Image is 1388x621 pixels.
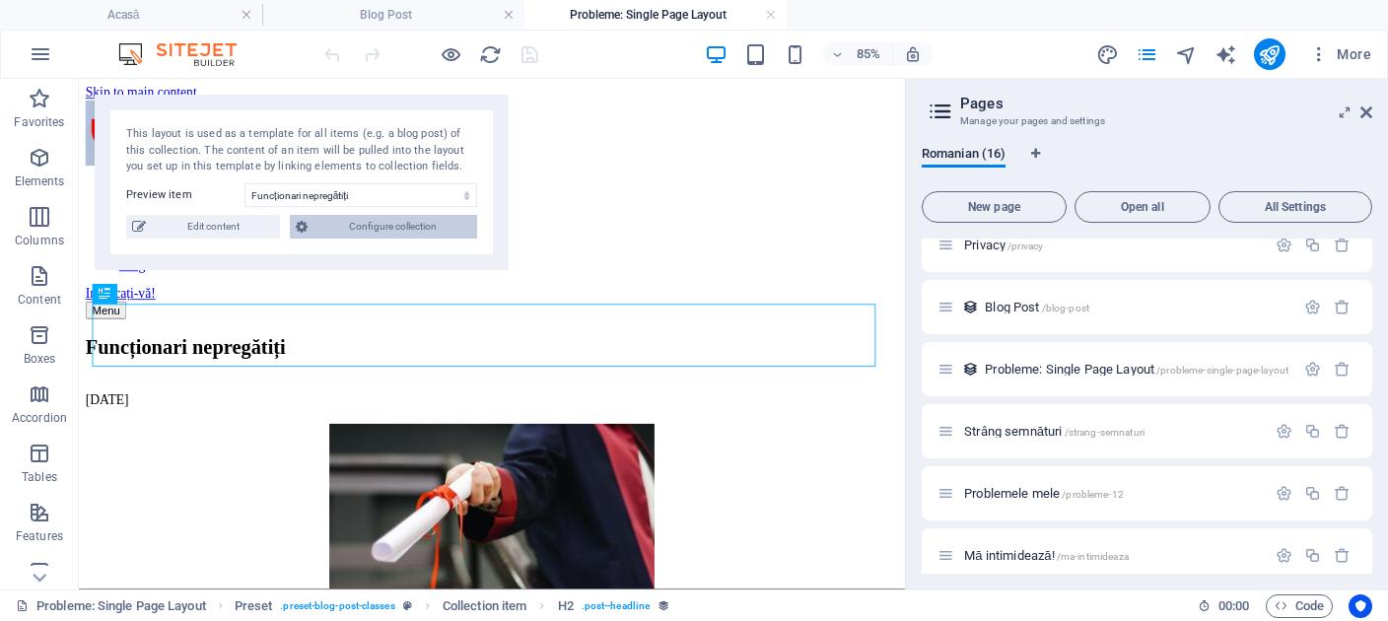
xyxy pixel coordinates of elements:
[1042,303,1089,313] span: /blog-post
[1276,237,1292,253] div: Settings
[8,8,139,25] a: Skip to main content
[1096,42,1120,66] button: design
[12,410,67,426] p: Accordion
[1214,43,1237,66] i: AI Writer
[235,594,670,618] nav: breadcrumb
[1083,201,1202,213] span: Open all
[478,42,502,66] button: reload
[1304,547,1321,564] div: Duplicate
[15,173,65,189] p: Elements
[979,363,1294,376] div: Probleme: Single Page Layout/probleme-single-page-layout
[979,301,1294,313] div: Blog Post/blog-post
[22,469,57,485] p: Tables
[16,594,206,618] a: Click to cancel selection. Double-click to open Pages
[1304,299,1321,315] div: Settings
[1156,365,1288,376] span: /probleme-single-page-layout
[1309,44,1371,64] span: More
[931,201,1058,213] span: New page
[1254,38,1285,70] button: publish
[1304,361,1321,378] div: Settings
[479,43,502,66] i: Reload page
[113,42,261,66] img: Editor Logo
[1096,43,1119,66] i: Design (Ctrl+Alt+Y)
[313,215,471,239] span: Configure collection
[1304,423,1321,440] div: Duplicate
[1276,547,1292,564] div: Settings
[1334,299,1351,315] div: Remove
[262,4,524,26] h4: Blog Post
[1276,485,1292,502] div: Settings
[853,42,884,66] h6: 85%
[1214,42,1238,66] button: text_generator
[922,142,1006,170] span: Romanian (16)
[960,95,1372,112] h2: Pages
[24,351,56,367] p: Boxes
[280,594,394,618] span: . preset-blog-post-classes
[958,487,1266,500] div: Problemele mele/probleme-12
[1301,38,1379,70] button: More
[1304,485,1321,502] div: Duplicate
[1266,594,1333,618] button: Code
[1334,423,1351,440] div: Remove
[823,42,893,66] button: 85%
[1065,427,1145,438] span: /strang-semnaturi
[1232,598,1235,613] span: :
[152,215,274,239] span: Edit content
[1304,237,1321,253] div: Duplicate
[958,549,1266,562] div: Mă intimidează!/ma-intimideaza
[964,424,1145,439] span: Strâng semnături
[922,191,1067,223] button: New page
[582,594,650,618] span: . post--headline
[235,594,273,618] span: Click to select. Double-click to edit
[962,361,979,378] div: This layout is used as a template for all items (e.g. a blog post) of this collection. The conten...
[958,425,1266,438] div: Strâng semnături/strang-semnaturi
[1062,489,1124,500] span: /probleme-12
[1275,594,1324,618] span: Code
[1136,42,1159,66] button: pages
[658,599,670,612] i: This element is bound to a collection
[558,594,574,618] span: Click to select. Double-click to edit
[1334,485,1351,502] div: Remove
[524,4,787,26] h4: Probleme: Single Page Layout
[964,486,1124,501] span: Click to open page
[1057,551,1129,562] span: /ma-intimideaza
[126,183,244,207] label: Preview item
[985,300,1089,314] span: Blog Post
[1334,547,1351,564] div: Remove
[290,215,477,239] button: Configure collection
[126,215,280,239] button: Edit content
[1334,237,1351,253] div: Remove
[958,239,1266,251] div: Privacy/privacy
[1334,361,1351,378] div: Remove
[1227,201,1363,213] span: All Settings
[1075,191,1211,223] button: Open all
[403,600,412,611] i: This element is a customizable preset
[964,238,1043,252] span: Click to open page
[985,362,1288,377] span: Probleme: Single Page Layout
[126,126,477,175] div: This layout is used as a template for all items (e.g. a blog post) of this collection. The conten...
[1198,594,1250,618] h6: Session time
[443,594,526,618] span: Click to select. Double-click to edit
[904,45,922,63] i: On resize automatically adjust zoom level to fit chosen device.
[1349,594,1372,618] button: Usercentrics
[16,528,63,544] p: Features
[960,112,1333,130] h3: Manage your pages and settings
[962,299,979,315] div: This layout is used as a template for all items (e.g. a blog post) of this collection. The conten...
[15,233,64,248] p: Columns
[439,42,462,66] button: Click here to leave preview mode and continue editing
[1218,594,1249,618] span: 00 00
[1276,423,1292,440] div: Settings
[1136,43,1158,66] i: Pages (Ctrl+Alt+S)
[1218,191,1372,223] button: All Settings
[14,114,64,130] p: Favorites
[1175,42,1199,66] button: navigator
[922,146,1372,183] div: Language Tabs
[1007,241,1043,251] span: /privacy
[1258,43,1281,66] i: Publish
[18,292,61,308] p: Content
[1175,43,1198,66] i: Navigator
[964,548,1129,563] span: Click to open page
